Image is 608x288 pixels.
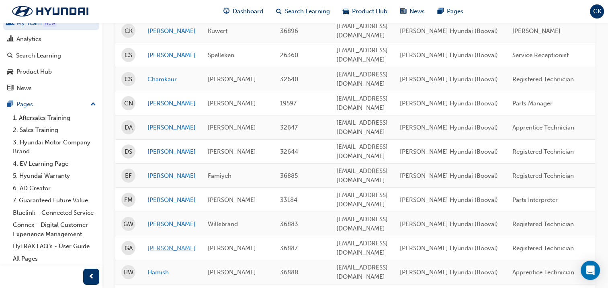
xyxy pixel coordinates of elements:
[208,196,256,204] span: [PERSON_NAME]
[4,3,96,20] img: Trak
[280,124,298,131] span: 32647
[3,97,99,112] button: Pages
[16,51,61,60] div: Search Learning
[447,7,463,16] span: Pages
[10,170,99,182] a: 5. Hyundai Warranty
[512,27,561,35] span: [PERSON_NAME]
[10,240,99,253] a: HyTRAK FAQ's - User Guide
[208,76,256,83] span: [PERSON_NAME]
[512,148,574,155] span: Registered Technician
[280,27,298,35] span: 36896
[336,216,388,232] span: [EMAIL_ADDRESS][DOMAIN_NAME]
[10,194,99,207] a: 7. Guaranteed Future Value
[7,85,13,92] span: news-icon
[400,76,498,83] span: [PERSON_NAME] Hyundai (Booval)
[217,3,270,20] a: guage-iconDashboard
[280,269,298,276] span: 36888
[208,148,256,155] span: [PERSON_NAME]
[280,172,298,179] span: 36885
[512,220,574,228] span: Registered Technician
[124,99,133,108] span: CN
[400,245,498,252] span: [PERSON_NAME] Hyundai (Booval)
[88,272,94,282] span: prev-icon
[280,196,297,204] span: 33184
[512,245,574,252] span: Registered Technician
[581,261,600,280] div: Open Intercom Messenger
[10,158,99,170] a: 4. EV Learning Page
[400,27,498,35] span: [PERSON_NAME] Hyundai (Booval)
[512,269,574,276] span: Apprentice Technician
[125,171,132,181] span: EF
[147,99,196,108] a: [PERSON_NAME]
[285,7,330,16] span: Search Learning
[280,245,298,252] span: 36887
[208,51,234,59] span: Spelleken
[147,27,196,36] a: [PERSON_NAME]
[512,100,553,107] span: Parts Manager
[223,6,229,16] span: guage-icon
[336,264,388,280] span: [EMAIL_ADDRESS][DOMAIN_NAME]
[280,148,298,155] span: 32644
[90,99,96,110] span: up-icon
[43,19,57,27] div: Tooltip anchor
[400,124,498,131] span: [PERSON_NAME] Hyundai (Booval)
[208,27,227,35] span: Kuwert
[7,101,13,108] span: pages-icon
[147,123,196,132] a: [PERSON_NAME]
[10,124,99,136] a: 2. Sales Training
[400,220,498,228] span: [PERSON_NAME] Hyundai (Booval)
[336,240,388,256] span: [EMAIL_ADDRESS][DOMAIN_NAME]
[336,143,388,160] span: [EMAIL_ADDRESS][DOMAIN_NAME]
[147,268,196,277] a: Hamish
[276,6,282,16] span: search-icon
[7,36,13,43] span: chart-icon
[208,172,231,179] span: Famiyeh
[3,48,99,63] a: Search Learning
[147,220,196,229] a: [PERSON_NAME]
[16,67,52,76] div: Product Hub
[400,196,498,204] span: [PERSON_NAME] Hyundai (Booval)
[512,76,574,83] span: Registered Technician
[208,124,256,131] span: [PERSON_NAME]
[280,220,298,228] span: 36883
[10,253,99,265] a: All Pages
[3,32,99,47] a: Analytics
[512,124,574,131] span: Apprentice Technician
[123,220,133,229] span: GW
[438,6,444,16] span: pages-icon
[352,7,387,16] span: Product Hub
[3,16,99,31] a: My Team
[147,147,196,156] a: [PERSON_NAME]
[336,23,388,39] span: [EMAIL_ADDRESS][DOMAIN_NAME]
[7,52,13,60] span: search-icon
[147,244,196,253] a: [PERSON_NAME]
[7,68,13,76] span: car-icon
[10,207,99,219] a: Bluelink - Connected Service
[394,3,431,20] a: news-iconNews
[270,3,336,20] a: search-iconSearch Learning
[590,4,604,19] button: CK
[280,51,298,59] span: 26360
[16,84,32,93] div: News
[208,245,256,252] span: [PERSON_NAME]
[125,147,132,156] span: DS
[280,76,298,83] span: 32640
[593,7,601,16] span: CK
[10,136,99,158] a: 3. Hyundai Motor Company Brand
[208,269,256,276] span: [PERSON_NAME]
[400,100,498,107] span: [PERSON_NAME] Hyundai (Booval)
[123,268,133,277] span: HW
[336,3,394,20] a: car-iconProduct Hub
[125,244,133,253] span: GA
[512,172,574,179] span: Registered Technician
[10,182,99,195] a: 6. AD Creator
[208,100,256,107] span: [PERSON_NAME]
[125,75,132,84] span: CS
[147,171,196,181] a: [PERSON_NAME]
[336,95,388,111] span: [EMAIL_ADDRESS][DOMAIN_NAME]
[3,64,99,79] a: Product Hub
[147,195,196,205] a: [PERSON_NAME]
[233,7,263,16] span: Dashboard
[7,20,13,27] span: people-icon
